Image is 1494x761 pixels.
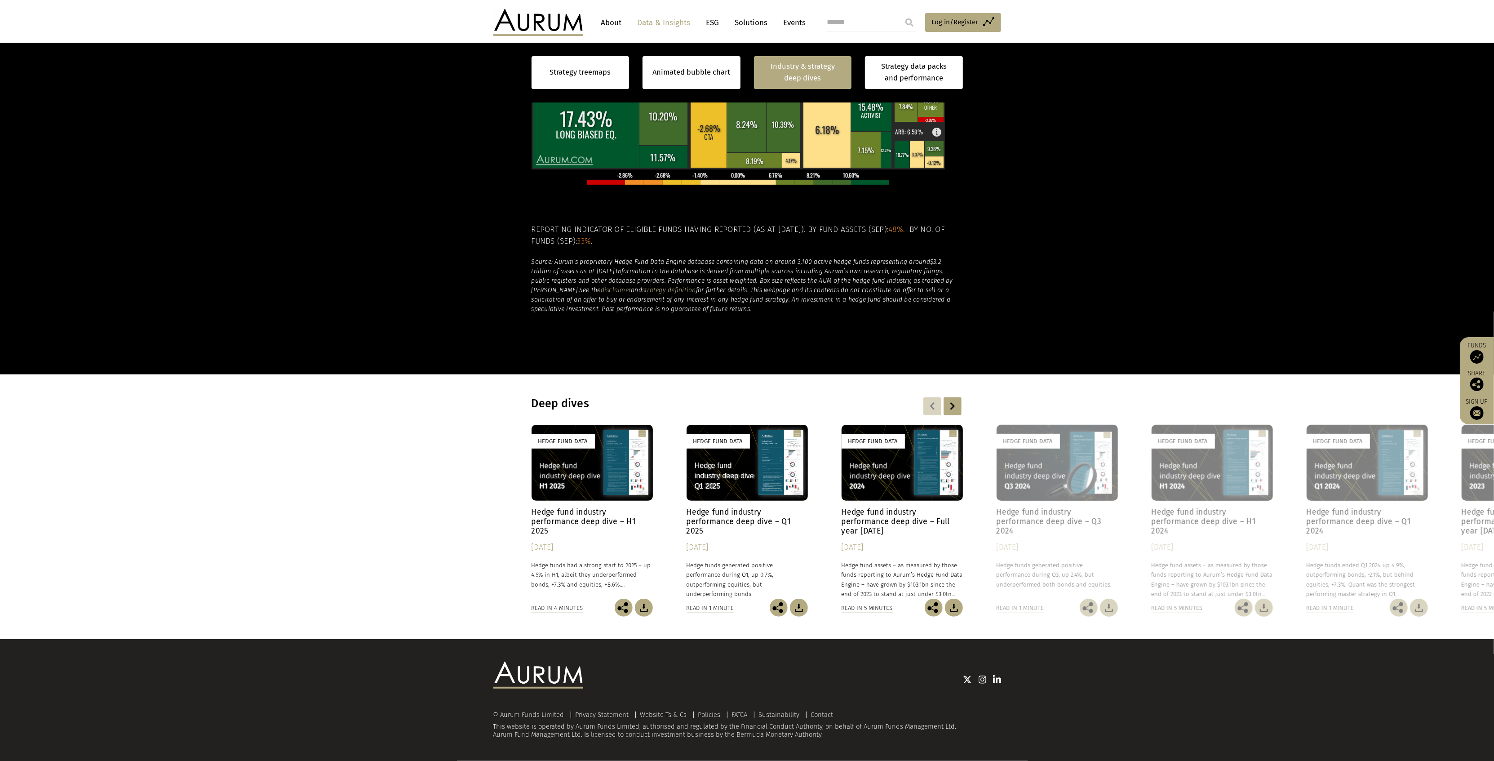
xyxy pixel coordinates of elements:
[631,286,642,294] em: and
[532,541,653,554] div: [DATE]
[687,561,808,599] p: Hedge funds generated positive performance during Q1, up 0.7%, outperforming equities, but underp...
[865,56,963,89] a: Strategy data packs and performance
[493,662,583,689] img: Aurum Logo
[842,425,963,599] a: Hedge Fund Data Hedge fund industry performance deep dive – Full year [DATE] [DATE] Hedge fund as...
[811,711,833,719] a: Contact
[601,286,631,294] a: disclaimer
[576,711,629,719] a: Privacy Statement
[925,13,1001,32] a: Log in/Register
[770,599,788,617] img: Share this post
[945,599,963,617] img: Download Article
[633,14,695,31] a: Data & Insights
[1410,599,1428,617] img: Download Article
[687,507,808,536] h4: Hedge fund industry performance deep dive – Q1 2025
[698,711,721,719] a: Policies
[579,286,601,294] em: See the
[532,603,583,613] div: Read in 4 minutes
[1255,599,1273,617] img: Download Article
[702,14,724,31] a: ESG
[1307,561,1428,599] p: Hedge funds ended Q1 2024 up 4.9%, outperforming bonds, -2.1%, but behind equities, +7.3%. Quant ...
[532,397,847,410] h3: Deep dives
[1464,342,1490,364] a: Funds
[979,675,987,684] img: Instagram icon
[1307,541,1428,554] div: [DATE]
[900,13,918,31] input: Submit
[754,56,852,89] a: Industry & strategy deep dives
[779,14,806,31] a: Events
[687,541,808,554] div: [DATE]
[1152,541,1273,554] div: [DATE]
[1080,599,1098,617] img: Share this post
[790,599,808,617] img: Download Article
[1307,603,1354,613] div: Read in 1 minute
[997,541,1118,554] div: [DATE]
[532,224,963,248] h5: Reporting indicator of eligible funds having reported (as at [DATE]). By fund assets (Sep): . By ...
[1470,378,1484,391] img: Share this post
[493,712,569,718] div: © Aurum Funds Limited
[493,711,1001,739] div: This website is operated by Aurum Funds Limited, authorised and regulated by the Financial Conduc...
[614,267,616,275] em: .
[759,711,800,719] a: Sustainability
[1390,599,1408,617] img: Share this post
[1235,599,1253,617] img: Share this post
[550,67,611,78] a: Strategy treemaps
[493,9,583,36] img: Aurum
[1152,434,1215,449] div: Hedge Fund Data
[687,603,734,613] div: Read in 1 minute
[597,14,626,31] a: About
[532,561,653,589] p: Hedge funds had a strong start to 2025 – up 4.5% in H1, albeit they underperformed bonds, +7.3% a...
[1152,561,1273,599] p: Hedge fund assets – as measured by those funds reporting to Aurum’s Hedge Fund Data Engine – have...
[652,67,730,78] a: Animated bubble chart
[532,267,953,294] em: Information in the database is derived from multiple sources including Aurum’s own research, regu...
[731,14,772,31] a: Solutions
[532,258,942,275] em: $3.2 trillion of assets as at [DATE]
[577,236,591,246] span: 33%
[997,507,1118,536] h4: Hedge fund industry performance deep dive – Q3 2024
[1152,507,1273,536] h4: Hedge fund industry performance deep dive – H1 2024
[732,711,748,719] a: FATCA
[687,434,750,449] div: Hedge Fund Data
[1307,507,1428,536] h4: Hedge fund industry performance deep dive – Q1 2024
[1464,370,1490,391] div: Share
[1307,434,1370,449] div: Hedge Fund Data
[993,675,1001,684] img: Linkedin icon
[1152,603,1203,613] div: Read in 5 minutes
[842,603,893,613] div: Read in 5 minutes
[640,711,687,719] a: Website Ts & Cs
[615,599,633,617] img: Share this post
[532,434,595,449] div: Hedge Fund Data
[997,603,1044,613] div: Read in 1 minute
[842,561,963,599] p: Hedge fund assets – as measured by those funds reporting to Aurum’s Hedge Fund Data Engine – have...
[1470,350,1484,364] img: Access Funds
[997,561,1118,589] p: Hedge funds generated positive performance during Q3, up 2.4%, but underperformed both bonds and ...
[842,434,905,449] div: Hedge Fund Data
[532,286,951,313] em: for further details. This webpage and its contents do not constitute an offer to sell or a solici...
[1100,599,1118,617] img: Download Article
[842,541,963,554] div: [DATE]
[842,507,963,536] h4: Hedge fund industry performance deep dive – Full year [DATE]
[642,286,696,294] a: strategy definition
[932,17,979,27] span: Log in/Register
[963,675,972,684] img: Twitter icon
[635,599,653,617] img: Download Article
[687,425,808,599] a: Hedge Fund Data Hedge fund industry performance deep dive – Q1 2025 [DATE] Hedge funds generated ...
[532,258,931,266] em: Source: Aurum’s proprietary Hedge Fund Data Engine database containing data on around 3,100 activ...
[532,425,653,599] a: Hedge Fund Data Hedge fund industry performance deep dive – H1 2025 [DATE] Hedge funds had a stro...
[532,507,653,536] h4: Hedge fund industry performance deep dive – H1 2025
[888,225,903,234] span: 48%
[1470,406,1484,420] img: Sign up to our newsletter
[997,434,1060,449] div: Hedge Fund Data
[925,599,943,617] img: Share this post
[1464,398,1490,420] a: Sign up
